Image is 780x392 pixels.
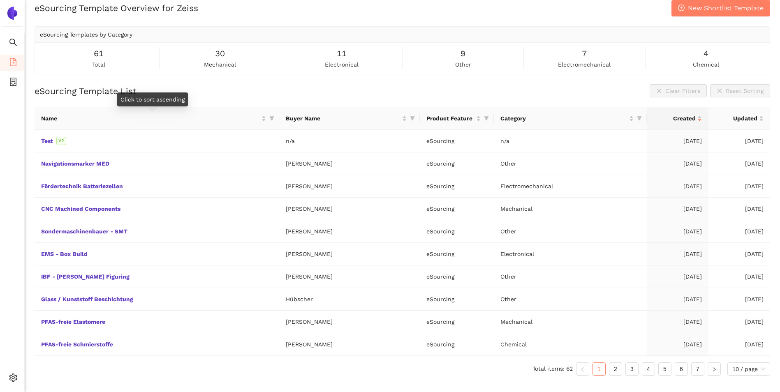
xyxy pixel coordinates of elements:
td: [DATE] [708,130,770,152]
div: Page Size [727,362,770,376]
td: eSourcing [420,311,494,333]
li: Previous Page [576,362,589,376]
td: Other [494,265,647,288]
span: 9 [461,47,465,60]
th: this column's title is Name,this column is sortable [35,107,279,130]
td: Electronical [494,243,647,265]
td: eSourcing [420,265,494,288]
td: [DATE] [647,288,708,311]
h2: eSourcing Template List [35,85,137,97]
a: 2 [609,363,622,375]
td: [DATE] [708,152,770,175]
td: eSourcing [420,152,494,175]
span: Category [500,114,627,123]
span: filter [269,116,274,121]
a: 6 [675,363,687,375]
td: eSourcing [420,220,494,243]
span: 61 [94,47,104,60]
div: Click to sort ascending [117,92,188,106]
span: 10 / page [732,363,765,375]
span: filter [482,112,491,125]
span: container [9,75,17,91]
li: 1 [593,362,606,376]
td: [DATE] [647,175,708,198]
li: Next Page [708,362,721,376]
button: closeReset Sorting [710,84,770,97]
span: chemical [693,60,719,69]
td: eSourcing [420,288,494,311]
button: closeClear Filters [650,84,707,97]
td: [DATE] [708,265,770,288]
td: [DATE] [647,220,708,243]
td: eSourcing [420,130,494,152]
span: New Shortlist Template [688,3,764,13]
span: electronical [325,60,359,69]
td: Mechanical [494,311,647,333]
span: left [580,367,585,372]
li: 2 [609,362,622,376]
a: 7 [692,363,704,375]
span: right [712,367,717,372]
td: [DATE] [708,175,770,198]
span: Updated [715,114,757,123]
td: [DATE] [708,198,770,220]
span: filter [268,112,276,125]
span: setting [9,371,17,387]
span: Created [653,114,696,123]
a: 4 [642,363,655,375]
td: [DATE] [708,311,770,333]
a: 5 [659,363,671,375]
span: filter [484,116,489,121]
td: Mechanical [494,198,647,220]
th: this column's title is Buyer Name,this column is sortable [279,107,420,130]
span: search [9,35,17,52]
td: n/a [494,130,647,152]
td: eSourcing [420,333,494,356]
td: [DATE] [708,243,770,265]
td: [DATE] [647,198,708,220]
span: filter [637,116,642,121]
td: [DATE] [708,220,770,243]
span: file-add [9,55,17,71]
span: electromechanical [558,60,611,69]
td: [DATE] [647,311,708,333]
span: plus-circle [678,5,685,12]
span: 30 [215,47,225,60]
span: other [455,60,471,69]
span: filter [410,116,415,121]
span: eSourcing Templates by Category [40,31,132,38]
span: filter [635,112,643,125]
td: [DATE] [647,130,708,152]
button: right [708,362,721,376]
span: total [92,60,105,69]
td: [PERSON_NAME] [279,243,420,265]
td: Electromechanical [494,175,647,198]
a: 1 [593,363,605,375]
td: Chemical [494,333,647,356]
td: Other [494,288,647,311]
a: 3 [626,363,638,375]
span: V2 [56,137,66,145]
h2: eSourcing Template Overview for Zeiss [35,2,198,14]
td: [PERSON_NAME] [279,152,420,175]
td: [PERSON_NAME] [279,198,420,220]
span: Buyer Name [286,114,400,123]
li: 5 [658,362,671,376]
td: [PERSON_NAME] [279,220,420,243]
td: Hübscher [279,288,420,311]
span: 4 [704,47,708,60]
td: Other [494,152,647,175]
span: Product Feature [426,114,474,123]
span: 11 [337,47,347,60]
td: [DATE] [647,333,708,356]
span: mechanical [204,60,236,69]
td: [PERSON_NAME] [279,333,420,356]
span: 7 [582,47,587,60]
li: Total items: 62 [532,362,573,376]
span: Name [41,114,260,123]
td: [DATE] [647,265,708,288]
li: 3 [625,362,639,376]
td: eSourcing [420,243,494,265]
td: [DATE] [708,333,770,356]
img: Logo [6,7,19,20]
